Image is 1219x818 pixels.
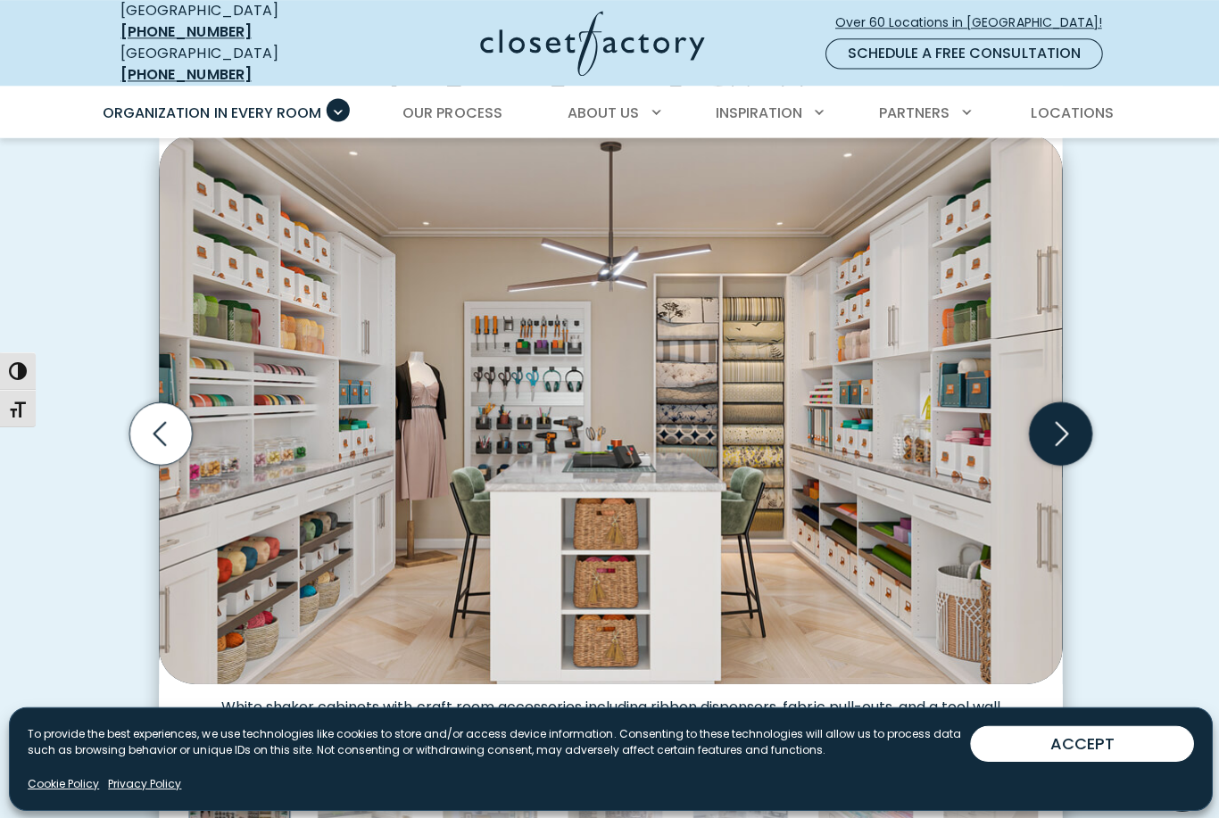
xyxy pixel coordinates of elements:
[479,11,703,76] img: Closet Factory Logo
[1029,102,1111,122] span: Locations
[567,102,638,122] span: About Us
[402,102,501,122] span: Our Process
[1020,394,1097,471] button: Next slide
[90,87,1129,137] nav: Primary Menu
[28,774,99,790] a: Cookie Policy
[159,682,1060,732] figcaption: White shaker cabinets with craft room accessories including ribbon dispensers, fabric pull-outs, ...
[108,774,181,790] a: Privacy Policy
[103,102,320,122] span: Organization in Every Room
[824,38,1100,69] a: Schedule a Free Consultation
[28,724,968,756] p: To provide the best experiences, we use technologies like cookies to store and/or access device i...
[877,102,948,122] span: Partners
[968,724,1191,760] button: ACCEPT
[120,64,251,85] a: [PHONE_NUMBER]
[120,21,251,42] a: [PHONE_NUMBER]
[159,134,1060,682] img: Craft room Shaker cabinets with craft room accessories including ribbon dispensers, fabric pull-o...
[122,394,199,471] button: Previous slide
[714,102,800,122] span: Inspiration
[833,7,1115,38] a: Over 60 Locations in [GEOGRAPHIC_DATA]!
[120,43,339,86] div: [GEOGRAPHIC_DATA]
[833,13,1114,32] span: Over 60 Locations in [GEOGRAPHIC_DATA]!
